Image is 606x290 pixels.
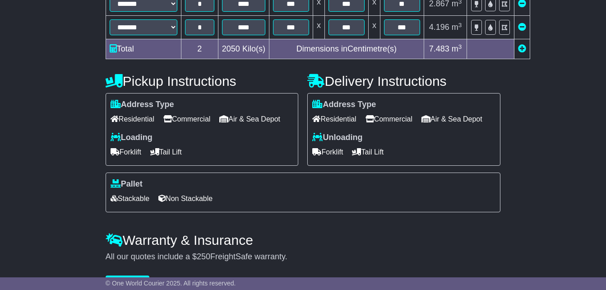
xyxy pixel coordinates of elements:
span: Non Stackable [158,192,213,206]
h4: Pickup Instructions [106,74,299,89]
span: Air & Sea Depot [421,112,482,126]
span: 4.196 [429,23,449,32]
td: Total [106,39,181,59]
span: m [452,44,462,53]
span: Tail Lift [150,145,182,159]
td: Kilo(s) [218,39,269,59]
label: Unloading [312,133,362,143]
span: Air & Sea Depot [219,112,280,126]
td: x [313,16,324,39]
a: Add new item [518,44,526,53]
label: Loading [111,133,153,143]
sup: 3 [458,43,462,50]
span: 2050 [222,44,240,53]
label: Address Type [312,100,376,110]
h4: Delivery Instructions [307,74,500,89]
span: Residential [312,112,356,126]
sup: 3 [458,22,462,28]
td: 2 [181,39,218,59]
td: Dimensions in Centimetre(s) [269,39,424,59]
span: Commercial [365,112,412,126]
div: All our quotes include a $ FreightSafe warranty. [106,252,500,262]
label: Pallet [111,179,143,189]
span: Forklift [111,145,141,159]
label: Address Type [111,100,174,110]
span: 250 [197,252,210,261]
span: Residential [111,112,154,126]
a: Remove this item [518,23,526,32]
span: Tail Lift [352,145,384,159]
h4: Warranty & Insurance [106,233,500,248]
span: Forklift [312,145,343,159]
span: Commercial [163,112,210,126]
span: © One World Courier 2025. All rights reserved. [106,280,236,287]
td: x [368,16,380,39]
span: 7.483 [429,44,449,53]
span: m [452,23,462,32]
span: Stackable [111,192,149,206]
